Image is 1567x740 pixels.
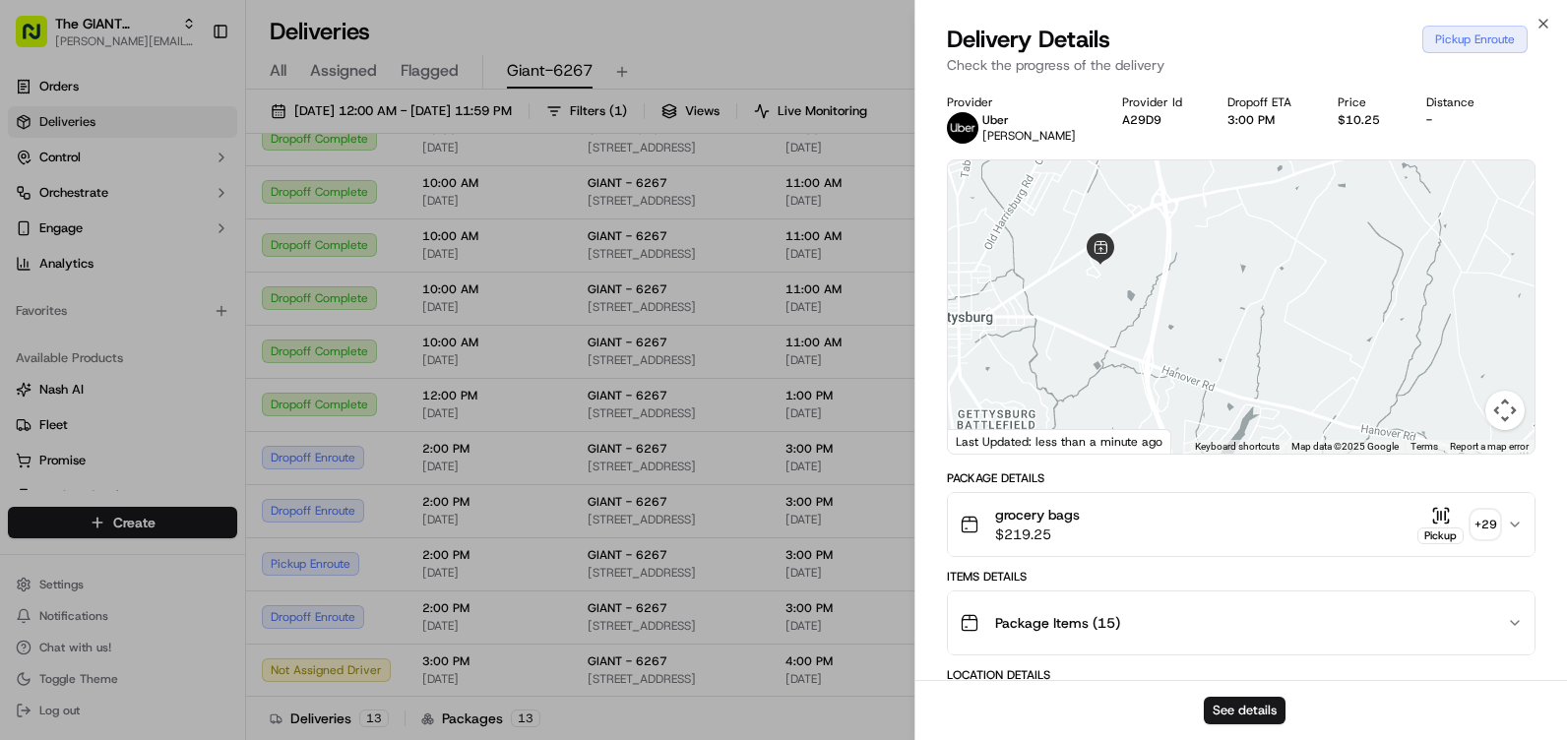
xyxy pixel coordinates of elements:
button: Package Items (15) [948,591,1535,654]
img: Nash [20,20,59,59]
a: Terms (opens in new tab) [1410,441,1438,452]
button: Keyboard shortcuts [1195,440,1280,454]
div: 💻 [166,287,182,303]
div: Price [1338,94,1395,110]
span: Map data ©2025 Google [1291,441,1399,452]
div: Last Updated: less than a minute ago [948,429,1171,454]
div: We're available if you need us! [67,208,249,223]
button: grocery bags$219.25Pickup+29 [948,493,1535,556]
div: Start new chat [67,188,323,208]
div: Pickup [1417,527,1464,544]
div: Location Details [947,667,1536,683]
span: Delivery Details [947,24,1110,55]
img: Google [953,428,1018,454]
div: Dropoff ETA [1227,94,1306,110]
div: Provider Id [1122,94,1197,110]
div: Provider [947,94,1091,110]
span: [PERSON_NAME] [982,128,1076,144]
p: Welcome 👋 [20,79,358,110]
button: A29D9 [1122,112,1161,128]
a: Open this area in Google Maps (opens a new window) [953,428,1018,454]
div: 📗 [20,287,35,303]
div: Items Details [947,569,1536,585]
span: Package Items ( 15 ) [995,613,1120,633]
button: Map camera controls [1485,391,1525,430]
a: Powered byPylon [139,333,238,348]
a: 💻API Documentation [158,277,324,313]
img: profile_uber_ahold_partner.png [947,112,978,144]
input: Got a question? Start typing here... [51,127,354,148]
span: Pylon [196,334,238,348]
span: $219.25 [995,524,1080,544]
span: Knowledge Base [39,285,151,305]
div: 3:00 PM [1227,112,1306,128]
div: $10.25 [1338,112,1395,128]
span: grocery bags [995,505,1080,524]
a: 📗Knowledge Base [12,277,158,313]
div: - [1426,112,1489,128]
button: Pickup+29 [1417,506,1499,544]
p: Check the progress of the delivery [947,55,1536,75]
div: + 29 [1472,511,1499,538]
p: Uber [982,112,1076,128]
img: 1736555255976-a54dd68f-1ca7-489b-9aae-adbdc363a1c4 [20,188,55,223]
div: Package Details [947,470,1536,486]
button: See details [1204,697,1285,724]
a: Report a map error [1450,441,1529,452]
div: Distance [1426,94,1489,110]
button: Pickup [1417,506,1464,544]
span: API Documentation [186,285,316,305]
button: Start new chat [335,194,358,217]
